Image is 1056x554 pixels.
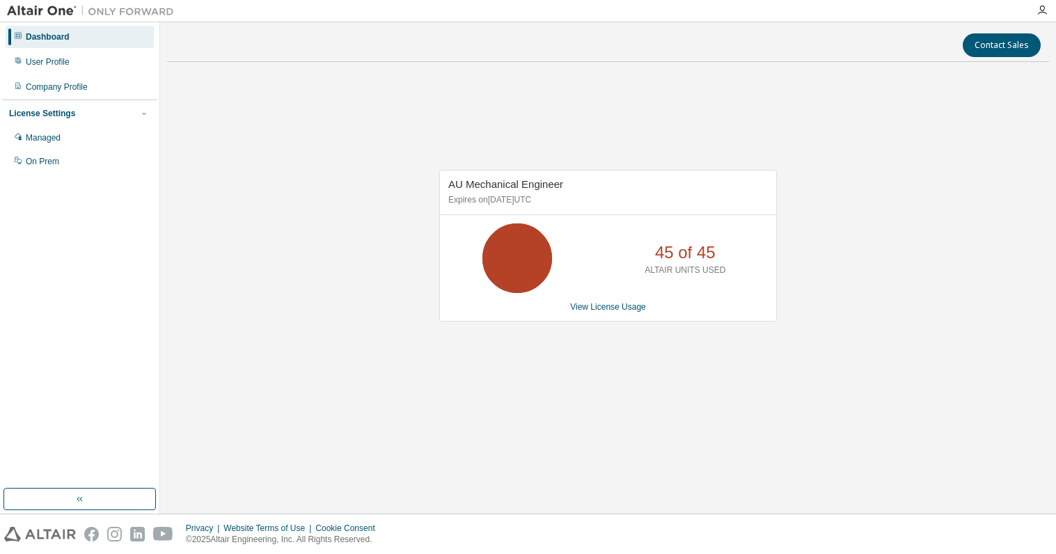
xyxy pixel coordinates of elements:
[26,156,59,167] div: On Prem
[107,527,122,541] img: instagram.svg
[963,33,1041,57] button: Contact Sales
[186,523,223,534] div: Privacy
[153,527,173,541] img: youtube.svg
[315,523,383,534] div: Cookie Consent
[26,56,70,68] div: User Profile
[448,194,764,206] p: Expires on [DATE] UTC
[9,108,75,119] div: License Settings
[570,302,646,312] a: View License Usage
[645,264,725,276] p: ALTAIR UNITS USED
[84,527,99,541] img: facebook.svg
[223,523,315,534] div: Website Terms of Use
[655,241,716,264] p: 45 of 45
[130,527,145,541] img: linkedin.svg
[26,132,61,143] div: Managed
[186,534,384,546] p: © 2025 Altair Engineering, Inc. All Rights Reserved.
[7,4,181,18] img: Altair One
[26,31,70,42] div: Dashboard
[4,527,76,541] img: altair_logo.svg
[26,81,88,93] div: Company Profile
[448,178,563,190] span: AU Mechanical Engineer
